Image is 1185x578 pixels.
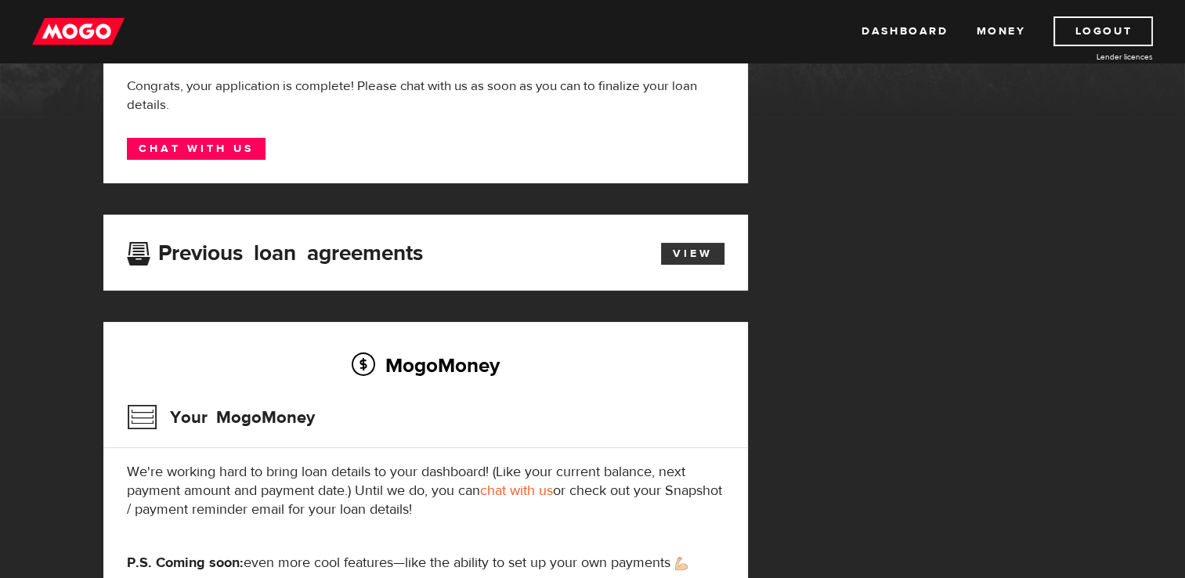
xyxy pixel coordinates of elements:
img: mogo_logo-11ee424be714fa7cbb0f0f49df9e16ec.png [32,16,125,46]
a: Logout [1053,16,1153,46]
a: chat with us [480,482,553,500]
a: Chat with us [127,138,266,160]
a: Dashboard [862,16,948,46]
a: View [661,243,724,265]
h2: MogoMoney [127,349,724,381]
img: strong arm emoji [675,557,688,570]
p: We're working hard to bring loan details to your dashboard! (Like your current balance, next paym... [127,463,724,519]
a: Money [976,16,1025,46]
h3: Previous loan agreements [127,240,423,261]
div: Congrats, your application is complete! Please chat with us as soon as you can to finalize your l... [127,77,724,114]
strong: P.S. Coming soon: [127,554,244,572]
a: Lender licences [1035,51,1153,63]
p: even more cool features—like the ability to set up your own payments [127,554,724,573]
h3: Your MogoMoney [127,397,315,438]
iframe: LiveChat chat widget [872,214,1185,578]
